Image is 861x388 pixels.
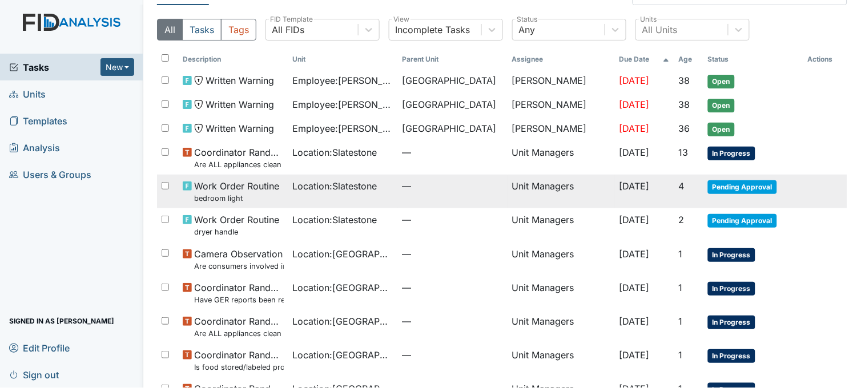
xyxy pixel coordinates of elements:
span: [DATE] [619,180,650,192]
span: Written Warning [206,74,274,87]
span: Location : [GEOGRAPHIC_DATA] [293,247,393,261]
span: — [403,281,503,294]
span: Coordinator Random Are ALL appliances clean and working properly? [194,314,283,339]
td: [PERSON_NAME] [508,93,615,117]
span: [DATE] [619,282,650,293]
span: Sign out [9,366,59,383]
button: Tasks [182,19,222,41]
span: — [403,348,503,362]
th: Toggle SortBy [288,50,398,69]
span: [GEOGRAPHIC_DATA] [403,74,497,87]
button: New [100,58,135,76]
span: In Progress [708,248,755,262]
span: Units [9,85,46,103]
td: [PERSON_NAME] [508,117,615,141]
span: 4 [679,180,685,192]
th: Actions [803,50,847,69]
td: Unit Managers [508,310,615,343]
span: Employee : [PERSON_NAME] [293,98,393,111]
small: Is food stored/labeled properly? [194,362,283,373]
small: Are ALL appliances clean and working properly? [194,328,283,339]
span: — [403,213,503,227]
span: In Progress [708,349,755,363]
span: 36 [679,123,690,134]
span: [DATE] [619,147,650,158]
span: Signed in as [PERSON_NAME] [9,312,114,330]
td: Unit Managers [508,343,615,377]
small: bedroom light [194,193,279,204]
td: Unit Managers [508,175,615,208]
button: All [157,19,183,41]
span: Analysis [9,139,60,156]
span: Work Order Routine dryer handle [194,213,279,237]
span: Location : [GEOGRAPHIC_DATA] [293,281,393,294]
th: Assignee [508,50,615,69]
span: In Progress [708,147,755,160]
small: Have GER reports been reviewed by managers within 72 hours of occurrence? [194,294,283,305]
span: [GEOGRAPHIC_DATA] [403,122,497,135]
small: dryer handle [194,227,279,237]
span: [GEOGRAPHIC_DATA] [403,98,497,111]
span: 38 [679,99,690,110]
span: — [403,314,503,328]
span: Edit Profile [9,339,70,357]
span: In Progress [708,282,755,296]
th: Toggle SortBy [674,50,703,69]
td: [PERSON_NAME] [508,69,615,93]
span: Coordinator Random Have GER reports been reviewed by managers within 72 hours of occurrence? [194,281,283,305]
span: Camera Observation Are consumers involved in Active Treatment? [194,247,283,272]
span: — [403,145,503,159]
span: Coordinator Random Are ALL appliances clean and working properly? [194,145,283,170]
a: Tasks [9,60,100,74]
th: Toggle SortBy [178,50,288,69]
span: 38 [679,75,690,86]
span: Pending Approval [708,180,777,194]
span: Open [708,75,735,88]
span: Location : [GEOGRAPHIC_DATA] [293,348,393,362]
span: Written Warning [206,98,274,111]
div: Any [518,23,535,37]
th: Toggle SortBy [703,50,803,69]
div: All Units [642,23,677,37]
th: Toggle SortBy [398,50,508,69]
span: Location : [GEOGRAPHIC_DATA] [293,314,393,328]
span: Location : Slatestone [293,145,377,159]
span: [DATE] [619,99,650,110]
span: — [403,247,503,261]
button: Tags [221,19,256,41]
span: Pending Approval [708,214,777,228]
span: Open [708,99,735,112]
span: In Progress [708,316,755,329]
td: Unit Managers [508,242,615,276]
span: Users & Groups [9,165,91,183]
div: Type filter [157,19,256,41]
span: Location : Slatestone [293,179,377,193]
span: 13 [679,147,689,158]
th: Toggle SortBy [615,50,674,69]
small: Are consumers involved in Active Treatment? [194,261,283,272]
span: [DATE] [619,316,650,327]
span: Coordinator Random Is food stored/labeled properly? [194,348,283,373]
span: [DATE] [619,123,650,134]
span: [DATE] [619,349,650,361]
td: Unit Managers [508,141,615,175]
span: 1 [679,282,683,293]
span: [DATE] [619,214,650,225]
span: Location : Slatestone [293,213,377,227]
span: 1 [679,248,683,260]
small: Are ALL appliances clean and working properly? [194,159,283,170]
div: Incomplete Tasks [395,23,470,37]
span: [DATE] [619,75,650,86]
span: Templates [9,112,67,130]
span: [DATE] [619,248,650,260]
td: Unit Managers [508,208,615,242]
span: Employee : [PERSON_NAME][GEOGRAPHIC_DATA] [293,122,393,135]
span: 1 [679,349,683,361]
span: 2 [679,214,685,225]
td: Unit Managers [508,276,615,310]
span: — [403,179,503,193]
div: All FIDs [272,23,304,37]
span: Employee : [PERSON_NAME] [293,74,393,87]
span: Written Warning [206,122,274,135]
span: Open [708,123,735,136]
